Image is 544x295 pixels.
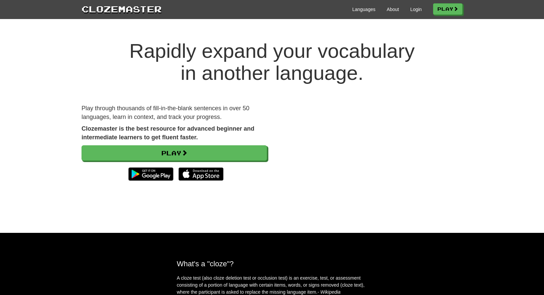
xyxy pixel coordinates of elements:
em: - Wikipedia [317,289,341,295]
a: Play [82,145,267,161]
p: Play through thousands of fill-in-the-blank sentences in over 50 languages, learn in context, and... [82,104,267,121]
img: Get it on Google Play [125,164,177,184]
h2: What's a "cloze"? [177,260,367,268]
img: Download_on_the_App_Store_Badge_US-UK_135x40-25178aeef6eb6b83b96f5f2d004eda3bffbb37122de64afbaef7... [178,167,224,181]
a: Login [410,6,422,13]
a: Languages [352,6,375,13]
strong: Clozemaster is the best resource for advanced beginner and intermediate learners to get fluent fa... [82,125,254,141]
a: Clozemaster [82,3,162,15]
a: About [387,6,399,13]
a: Play [433,3,462,15]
